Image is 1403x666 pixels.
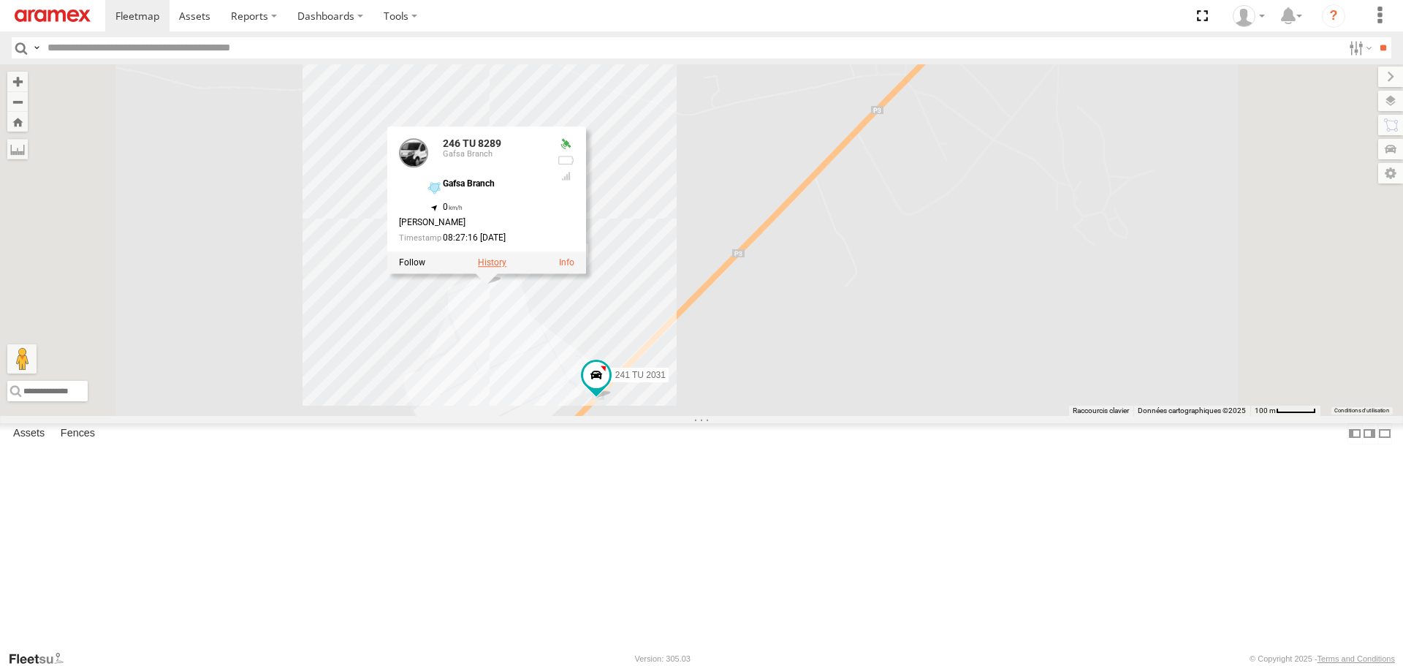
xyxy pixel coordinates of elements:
div: Gafsa Branch [443,150,545,159]
a: Conditions d'utilisation [1334,407,1390,413]
label: Assets [6,424,52,444]
img: aramex-logo.svg [15,10,91,22]
label: Search Query [31,37,42,58]
div: Valid GPS Fix [557,139,574,151]
button: Échelle de la carte : 100 m pour 51 pixels [1250,406,1320,416]
label: View Asset History [478,258,506,268]
div: Version: 305.03 [635,654,691,663]
button: Faites glisser Pegman sur la carte pour ouvrir Street View [7,344,37,374]
label: Dock Summary Table to the Left [1347,423,1362,444]
label: Dock Summary Table to the Right [1362,423,1377,444]
button: Raccourcis clavier [1073,406,1129,416]
div: Youssef Smat [1228,5,1270,27]
a: Terms and Conditions [1318,654,1395,663]
label: Hide Summary Table [1377,423,1392,444]
a: View Asset Details [559,258,574,268]
div: Date/time of location update [399,234,545,243]
a: 246 TU 8289 [443,138,501,150]
div: Gafsa Branch [443,180,545,189]
span: 241 TU 2031 [615,371,666,381]
label: Realtime tracking of Asset [399,258,425,268]
button: Zoom out [7,91,28,112]
label: Map Settings [1378,163,1403,183]
div: [PERSON_NAME] [399,218,545,227]
a: Visit our Website [8,651,75,666]
button: Zoom in [7,72,28,91]
i: ? [1322,4,1345,28]
span: Données cartographiques ©2025 [1138,406,1246,415]
a: View Asset Details [399,139,428,168]
div: © Copyright 2025 - [1250,654,1395,663]
div: No battery health information received from this device. [557,155,574,167]
label: Search Filter Options [1343,37,1375,58]
button: Zoom Home [7,112,28,132]
span: 0 [443,202,463,212]
div: GSM Signal = 4 [557,170,574,182]
span: 100 m [1255,406,1276,415]
label: Measure [7,139,28,159]
label: Fences [53,424,102,444]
